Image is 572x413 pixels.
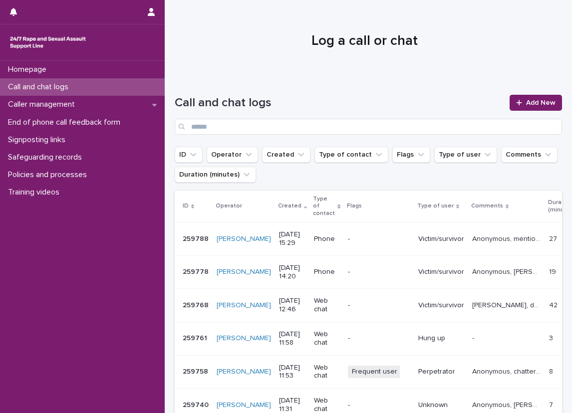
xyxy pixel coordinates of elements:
a: [PERSON_NAME] [217,334,271,343]
p: Web chat [314,330,339,347]
p: Policies and processes [4,170,95,180]
p: - [348,235,410,243]
p: End of phone call feedback form [4,118,128,127]
p: 259768 [183,299,211,310]
p: Anonymous, chatter mentioned living outside England and Wales so operator tried to outline the bo... [472,399,543,410]
p: 3 [549,332,555,343]
span: Add New [526,99,556,106]
p: Operator [216,201,242,211]
p: - [348,401,410,410]
p: Victim/survivor [418,268,464,276]
p: Safeguarding records [4,153,90,162]
p: Call and chat logs [4,82,76,92]
p: Web chat [314,364,339,381]
button: Comments [501,147,558,163]
p: 259778 [183,266,211,276]
p: 259761 [183,332,209,343]
p: Ruth, described experiencing sexual violence perpetrated by their husband, explored thoughts and ... [472,299,543,310]
a: Add New [510,95,562,111]
button: Type of contact [314,147,388,163]
input: Search [175,119,562,135]
p: Caller management [4,100,83,109]
p: Anonymous, chatter said "I didn’t mean to", "I figured my friend sister", "I had sex while she sl... [472,366,543,376]
p: [DATE] 12:46 [279,297,306,314]
p: [DATE] 14:20 [279,264,306,281]
a: [PERSON_NAME] [217,401,271,410]
p: Victim/survivor [418,301,464,310]
p: Unknown [418,401,464,410]
p: 259788 [183,233,211,243]
p: 259740 [183,399,211,410]
span: Frequent user [348,366,401,378]
p: 42 [549,299,560,310]
p: 259758 [183,366,210,376]
p: [DATE] 15:29 [279,230,306,247]
a: [PERSON_NAME] [217,268,271,276]
p: Anonymous, mentioned experiences and operator gave emotional support, talked about people, food, ... [472,233,543,243]
p: [DATE] 11:53 [279,364,306,381]
p: Victim/survivor [418,235,464,243]
p: - [348,301,410,310]
p: ID [183,201,189,211]
p: Comments [471,201,503,211]
button: Type of user [434,147,497,163]
p: Homepage [4,65,54,74]
a: [PERSON_NAME] [217,301,271,310]
a: [PERSON_NAME] [217,368,271,376]
button: Flags [392,147,430,163]
p: Flags [347,201,362,211]
p: Type of contact [313,194,335,219]
button: Operator [207,147,258,163]
a: [PERSON_NAME] [217,235,271,243]
p: 8 [549,366,555,376]
p: Signposting links [4,135,73,145]
button: Created [262,147,310,163]
p: - [472,332,476,343]
p: Training videos [4,188,67,197]
img: rhQMoQhaT3yELyF149Cw [8,32,88,52]
p: Perpetrator [418,368,464,376]
p: 27 [549,233,559,243]
h1: Call and chat logs [175,96,504,110]
p: - [348,334,410,343]
p: 7 [549,399,555,410]
p: Hung up [418,334,464,343]
button: ID [175,147,203,163]
p: Phone [314,268,339,276]
p: Phone [314,235,339,243]
p: Anonymous, caller mentioned experiencing sexual violence and operator gave emotional support, dis... [472,266,543,276]
p: [DATE] 11:58 [279,330,306,347]
h1: Log a call or chat [175,33,555,50]
button: Duration (minutes) [175,167,256,183]
p: Created [278,201,301,211]
p: - [348,268,410,276]
p: 19 [549,266,558,276]
p: Type of user [417,201,454,211]
p: Web chat [314,297,339,314]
